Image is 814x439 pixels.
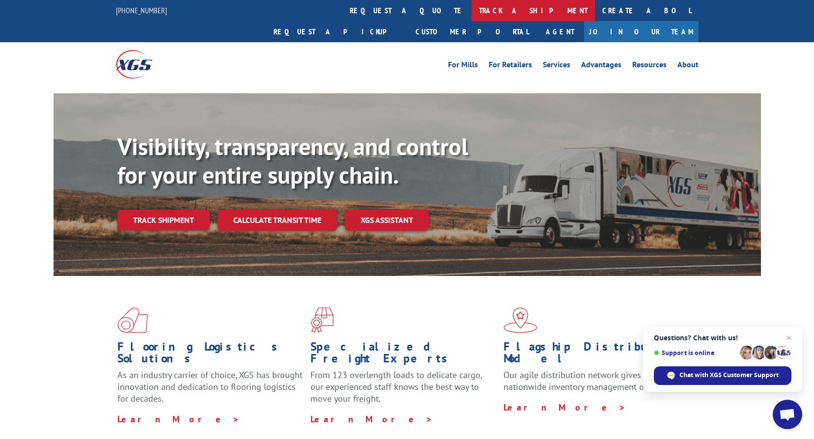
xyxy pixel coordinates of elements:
[408,21,536,42] a: Customer Portal
[310,307,334,333] img: xgs-icon-focused-on-flooring-red
[783,332,795,344] span: Close chat
[218,210,337,231] a: Calculate transit time
[266,21,408,42] a: Request a pickup
[581,61,621,72] a: Advantages
[310,413,433,425] a: Learn More >
[504,307,537,333] img: xgs-icon-flagship-distribution-model-red
[116,5,167,15] a: [PHONE_NUMBER]
[117,307,148,333] img: xgs-icon-total-supply-chain-intelligence-red
[117,210,210,230] a: Track shipment
[632,61,667,72] a: Resources
[543,61,570,72] a: Services
[654,334,791,342] span: Questions? Chat with us!
[448,61,478,72] a: For Mills
[117,413,240,425] a: Learn More >
[504,369,684,392] span: Our agile distribution network gives you nationwide inventory management on demand.
[773,400,802,429] div: Open chat
[117,369,303,404] span: As an industry carrier of choice, XGS has brought innovation and dedication to flooring logistics...
[679,371,779,380] span: Chat with XGS Customer Support
[654,349,736,357] span: Support is online
[504,341,689,369] h1: Flagship Distribution Model
[584,21,699,42] a: Join Our Team
[345,210,429,231] a: XGS ASSISTANT
[310,369,496,413] p: From 123 overlength loads to delicate cargo, our experienced staff knows the best way to move you...
[504,402,626,413] a: Learn More >
[489,61,532,72] a: For Retailers
[536,21,584,42] a: Agent
[310,341,496,369] h1: Specialized Freight Experts
[654,366,791,385] div: Chat with XGS Customer Support
[117,341,303,369] h1: Flooring Logistics Solutions
[117,131,468,190] b: Visibility, transparency, and control for your entire supply chain.
[677,61,699,72] a: About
